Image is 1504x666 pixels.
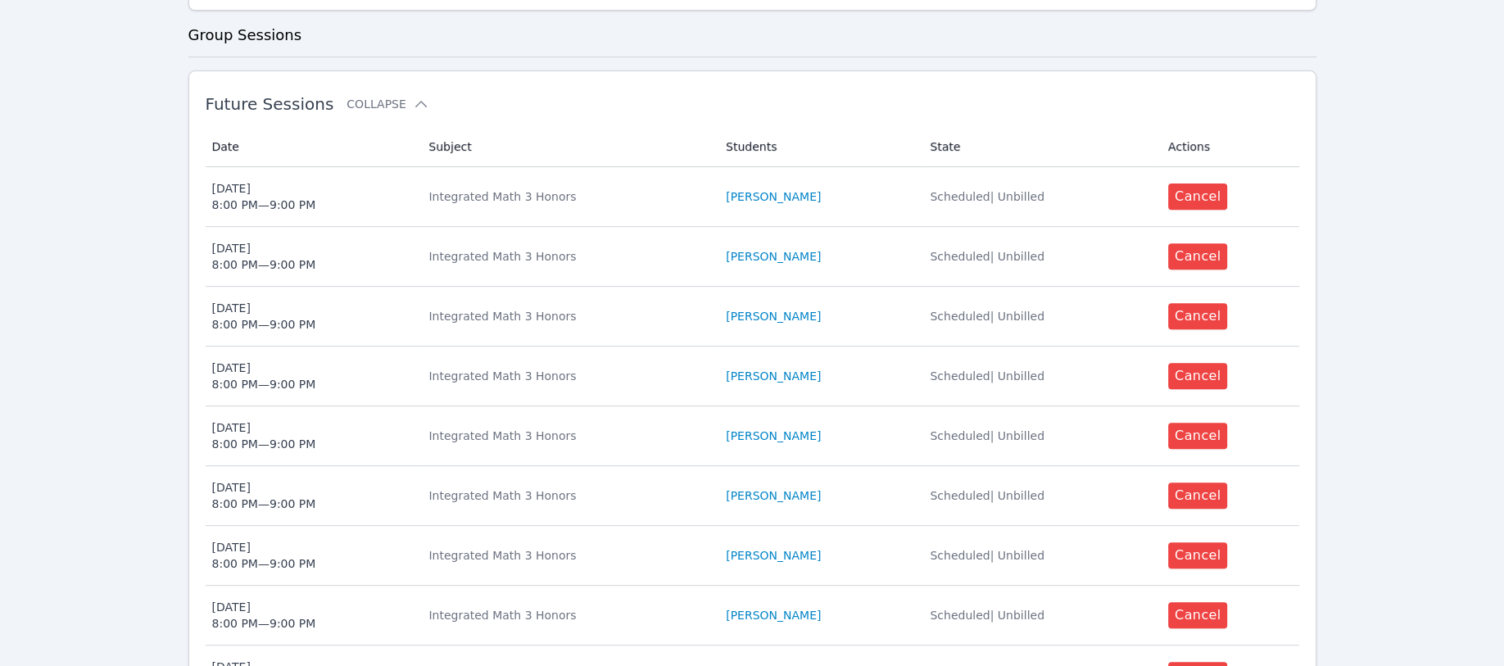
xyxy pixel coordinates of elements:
tr: [DATE]8:00 PM—9:00 PMIntegrated Math 3 Honors[PERSON_NAME]Scheduled| UnbilledCancel [206,586,1299,646]
div: [DATE] 8:00 PM — 9:00 PM [212,240,316,273]
div: [DATE] 8:00 PM — 9:00 PM [212,479,316,512]
div: Integrated Math 3 Honors [428,188,706,205]
tr: [DATE]8:00 PM—9:00 PMIntegrated Math 3 Honors[PERSON_NAME]Scheduled| UnbilledCancel [206,406,1299,466]
div: [DATE] 8:00 PM — 9:00 PM [212,599,316,632]
button: Cancel [1168,303,1228,329]
tr: [DATE]8:00 PM—9:00 PMIntegrated Math 3 Honors[PERSON_NAME]Scheduled| UnbilledCancel [206,167,1299,227]
div: [DATE] 8:00 PM — 9:00 PM [212,539,316,572]
div: Integrated Math 3 Honors [428,248,706,265]
div: Integrated Math 3 Honors [428,308,706,324]
button: Cancel [1168,483,1228,509]
button: Cancel [1168,423,1228,449]
h3: Group Sessions [188,24,1316,47]
tr: [DATE]8:00 PM—9:00 PMIntegrated Math 3 Honors[PERSON_NAME]Scheduled| UnbilledCancel [206,227,1299,287]
th: Subject [419,127,716,167]
div: Integrated Math 3 Honors [428,368,706,384]
a: [PERSON_NAME] [726,428,821,444]
span: Scheduled | Unbilled [930,549,1044,562]
div: Integrated Math 3 Honors [428,547,706,564]
span: Scheduled | Unbilled [930,489,1044,502]
tr: [DATE]8:00 PM—9:00 PMIntegrated Math 3 Honors[PERSON_NAME]Scheduled| UnbilledCancel [206,466,1299,526]
a: [PERSON_NAME] [726,607,821,623]
span: Scheduled | Unbilled [930,190,1044,203]
span: Scheduled | Unbilled [930,250,1044,263]
button: Cancel [1168,183,1228,210]
span: Scheduled | Unbilled [930,369,1044,383]
div: [DATE] 8:00 PM — 9:00 PM [212,419,316,452]
button: Cancel [1168,243,1228,270]
th: Students [716,127,920,167]
button: Cancel [1168,363,1228,389]
a: [PERSON_NAME] [726,248,821,265]
tr: [DATE]8:00 PM—9:00 PMIntegrated Math 3 Honors[PERSON_NAME]Scheduled| UnbilledCancel [206,287,1299,347]
span: Scheduled | Unbilled [930,609,1044,622]
span: Scheduled | Unbilled [930,310,1044,323]
a: [PERSON_NAME] [726,308,821,324]
button: Collapse [347,96,428,112]
a: [PERSON_NAME] [726,547,821,564]
tr: [DATE]8:00 PM—9:00 PMIntegrated Math 3 Honors[PERSON_NAME]Scheduled| UnbilledCancel [206,347,1299,406]
div: Integrated Math 3 Honors [428,487,706,504]
div: [DATE] 8:00 PM — 9:00 PM [212,180,316,213]
button: Cancel [1168,542,1228,569]
th: State [920,127,1158,167]
div: [DATE] 8:00 PM — 9:00 PM [212,300,316,333]
button: Cancel [1168,602,1228,628]
a: [PERSON_NAME] [726,188,821,205]
tr: [DATE]8:00 PM—9:00 PMIntegrated Math 3 Honors[PERSON_NAME]Scheduled| UnbilledCancel [206,526,1299,586]
div: Integrated Math 3 Honors [428,428,706,444]
a: [PERSON_NAME] [726,487,821,504]
th: Actions [1158,127,1299,167]
div: Integrated Math 3 Honors [428,607,706,623]
span: Scheduled | Unbilled [930,429,1044,442]
div: [DATE] 8:00 PM — 9:00 PM [212,360,316,392]
a: [PERSON_NAME] [726,368,821,384]
th: Date [206,127,419,167]
span: Future Sessions [206,94,334,114]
